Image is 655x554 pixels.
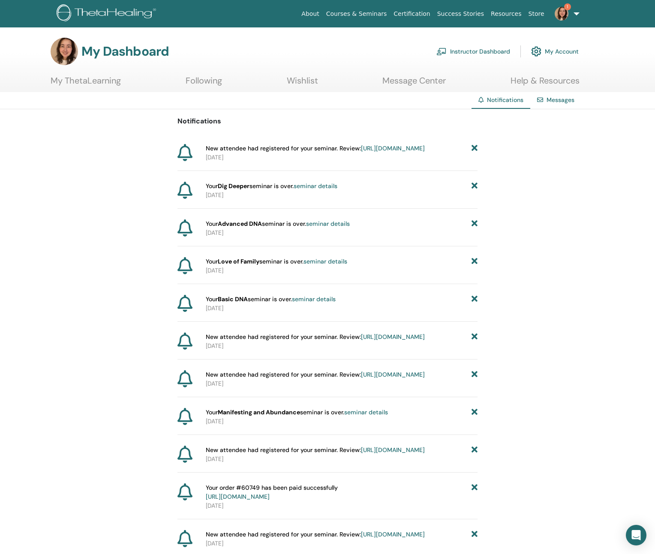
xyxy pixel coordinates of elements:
[206,446,425,455] span: New attendee had registered for your seminar. Review:
[206,501,478,510] p: [DATE]
[186,75,222,92] a: Following
[436,42,510,61] a: Instructor Dashboard
[206,266,478,275] p: [DATE]
[206,493,270,500] a: [URL][DOMAIN_NAME]
[206,379,478,388] p: [DATE]
[206,153,478,162] p: [DATE]
[206,408,388,417] span: Your seminar is over.
[361,333,425,341] a: [URL][DOMAIN_NAME]
[206,219,350,228] span: Your seminar is over.
[206,191,478,200] p: [DATE]
[531,42,579,61] a: My Account
[303,258,347,265] a: seminar details
[547,96,574,104] a: Messages
[218,182,249,190] strong: Dig Deeper
[206,370,425,379] span: New attendee had registered for your seminar. Review:
[206,182,337,191] span: Your seminar is over.
[206,257,347,266] span: Your seminar is over.
[206,332,425,341] span: New attendee had registered for your seminar. Review:
[206,417,478,426] p: [DATE]
[323,6,391,22] a: Courses & Seminars
[487,96,523,104] span: Notifications
[51,75,121,92] a: My ThetaLearning
[218,258,259,265] strong: Love of Family
[57,4,159,24] img: logo.png
[531,44,541,59] img: cog.svg
[298,6,322,22] a: About
[361,144,425,152] a: [URL][DOMAIN_NAME]
[306,220,350,228] a: seminar details
[344,408,388,416] a: seminar details
[564,3,571,10] span: 1
[206,530,425,539] span: New attendee had registered for your seminar. Review:
[206,539,478,548] p: [DATE]
[206,483,338,501] span: Your order #60749 has been paid successfully
[206,341,478,350] p: [DATE]
[218,295,248,303] strong: Basic DNA
[206,144,425,153] span: New attendee had registered for your seminar. Review:
[436,48,447,55] img: chalkboard-teacher.svg
[287,75,318,92] a: Wishlist
[361,446,425,454] a: [URL][DOMAIN_NAME]
[218,220,262,228] strong: Advanced DNA
[626,525,646,545] div: Open Intercom Messenger
[555,7,568,21] img: default.jpg
[390,6,433,22] a: Certification
[361,530,425,538] a: [URL][DOMAIN_NAME]
[206,228,478,237] p: [DATE]
[382,75,446,92] a: Message Center
[206,304,478,313] p: [DATE]
[294,182,337,190] a: seminar details
[361,371,425,378] a: [URL][DOMAIN_NAME]
[218,408,300,416] strong: Manifesting and Abundance
[51,38,78,65] img: default.jpg
[511,75,580,92] a: Help & Resources
[206,295,336,304] span: Your seminar is over.
[487,6,525,22] a: Resources
[81,44,169,59] h3: My Dashboard
[206,455,478,464] p: [DATE]
[434,6,487,22] a: Success Stories
[177,116,478,126] p: Notifications
[525,6,548,22] a: Store
[292,295,336,303] a: seminar details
